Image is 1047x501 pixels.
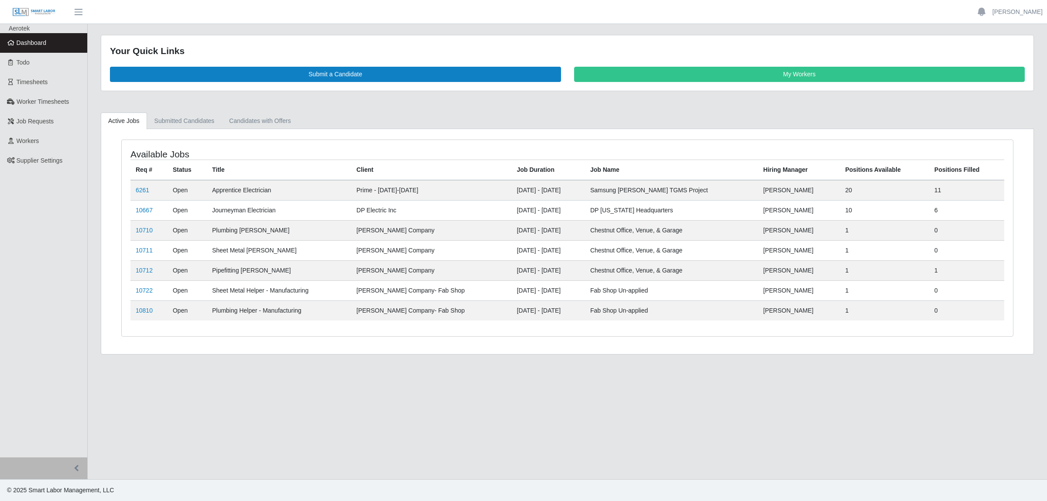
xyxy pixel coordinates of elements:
td: 10 [840,200,929,220]
a: 10667 [136,207,153,214]
a: 10810 [136,307,153,314]
td: [DATE] - [DATE] [512,260,585,280]
td: [PERSON_NAME] [758,260,840,280]
h4: Available Jobs [130,149,487,160]
td: DP [US_STATE] Headquarters [585,200,758,220]
th: Status [168,160,207,180]
a: 6261 [136,187,149,194]
td: 20 [840,180,929,201]
td: Chestnut Office, Venue, & Garage [585,260,758,280]
span: © 2025 Smart Labor Management, LLC [7,487,114,494]
td: Sheet Metal [PERSON_NAME] [207,240,351,260]
td: [PERSON_NAME] Company [351,240,512,260]
td: [PERSON_NAME] Company- Fab Shop [351,300,512,320]
td: 6 [929,200,1004,220]
div: Your Quick Links [110,44,1025,58]
td: 1 [840,300,929,320]
td: 1 [840,220,929,240]
td: 0 [929,220,1004,240]
span: Aerotek [9,25,30,32]
td: Open [168,280,207,300]
td: Open [168,300,207,320]
td: Apprentice Electrician [207,180,351,201]
th: Job Name [585,160,758,180]
a: 10712 [136,267,153,274]
span: Dashboard [17,39,47,46]
td: Chestnut Office, Venue, & Garage [585,220,758,240]
td: [PERSON_NAME] Company [351,220,512,240]
td: Plumbing [PERSON_NAME] [207,220,351,240]
td: 0 [929,300,1004,320]
th: Req # [130,160,168,180]
td: 0 [929,280,1004,300]
th: Positions Available [840,160,929,180]
th: Hiring Manager [758,160,840,180]
a: Submitted Candidates [147,112,222,130]
td: [DATE] - [DATE] [512,280,585,300]
td: 1 [840,280,929,300]
a: Candidates with Offers [222,112,298,130]
td: [PERSON_NAME] [758,200,840,220]
a: Submit a Candidate [110,67,561,82]
td: Pipefitting [PERSON_NAME] [207,260,351,280]
th: Job Duration [512,160,585,180]
td: Samsung [PERSON_NAME] TGMS Project [585,180,758,201]
td: 1 [840,240,929,260]
th: Title [207,160,351,180]
td: Open [168,260,207,280]
td: [PERSON_NAME] [758,220,840,240]
a: 10711 [136,247,153,254]
td: Open [168,180,207,201]
td: [PERSON_NAME] [758,240,840,260]
td: Fab Shop Un-applied [585,300,758,320]
td: Plumbing Helper - Manufacturing [207,300,351,320]
td: [PERSON_NAME] [758,300,840,320]
span: Workers [17,137,39,144]
td: Journeyman Electrician [207,200,351,220]
a: 10710 [136,227,153,234]
td: [DATE] - [DATE] [512,180,585,201]
td: Open [168,200,207,220]
td: Open [168,240,207,260]
a: [PERSON_NAME] [992,7,1043,17]
td: DP Electric Inc [351,200,512,220]
td: Chestnut Office, Venue, & Garage [585,240,758,260]
td: 1 [840,260,929,280]
td: [DATE] - [DATE] [512,220,585,240]
a: My Workers [574,67,1025,82]
td: Fab Shop Un-applied [585,280,758,300]
img: SLM Logo [12,7,56,17]
th: Client [351,160,512,180]
span: Worker Timesheets [17,98,69,105]
span: Supplier Settings [17,157,63,164]
td: Prime - [DATE]-[DATE] [351,180,512,201]
a: Active Jobs [101,112,147,130]
span: Timesheets [17,78,48,85]
span: Todo [17,59,30,66]
td: [DATE] - [DATE] [512,240,585,260]
td: [PERSON_NAME] [758,280,840,300]
td: [PERSON_NAME] [758,180,840,201]
td: Open [168,220,207,240]
td: 0 [929,240,1004,260]
td: [PERSON_NAME] Company [351,260,512,280]
td: Sheet Metal Helper - Manufacturing [207,280,351,300]
a: 10722 [136,287,153,294]
span: Job Requests [17,118,54,125]
td: 1 [929,260,1004,280]
td: [DATE] - [DATE] [512,200,585,220]
th: Positions Filled [929,160,1004,180]
td: [PERSON_NAME] Company- Fab Shop [351,280,512,300]
td: 11 [929,180,1004,201]
td: [DATE] - [DATE] [512,300,585,320]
